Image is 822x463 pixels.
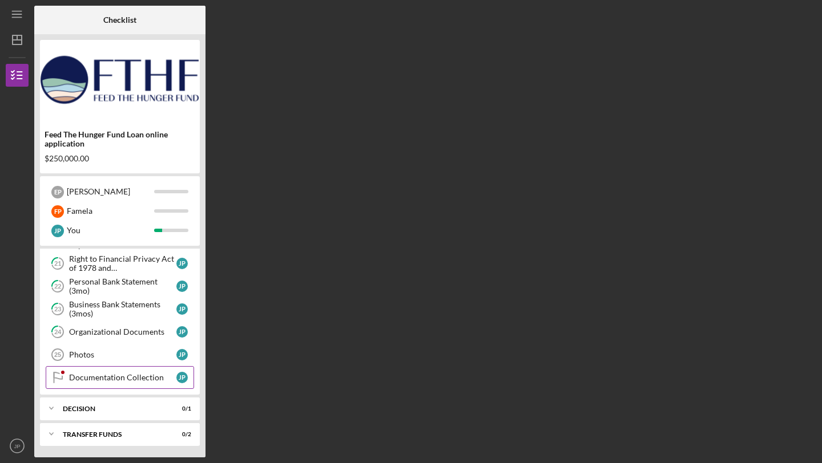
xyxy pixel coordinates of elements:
[46,320,194,343] a: 24Organizational DocumentsJP
[176,326,188,338] div: J P
[176,349,188,360] div: J P
[46,343,194,366] a: 25PhotosJP
[46,275,194,298] a: 22Personal Bank Statement (3mo)JP
[63,405,163,412] div: Decision
[54,306,61,313] tspan: 23
[63,431,163,438] div: Transfer Funds
[69,277,176,295] div: Personal Bank Statement (3mo)
[69,373,176,382] div: Documentation Collection
[67,182,154,201] div: [PERSON_NAME]
[46,298,194,320] a: 23Business Bank Statements (3mos)JP
[69,254,176,273] div: Right to Financial Privacy Act of 1978 and Acknowledgement
[69,327,176,336] div: Organizational Documents
[69,300,176,318] div: Business Bank Statements (3mos)
[45,130,195,148] div: Feed The Hunger Fund Loan online application
[176,281,188,292] div: J P
[54,283,61,290] tspan: 22
[46,366,194,389] a: Documentation CollectionJP
[67,201,154,221] div: Famela
[45,154,195,163] div: $250,000.00
[176,303,188,315] div: J P
[51,205,64,218] div: F P
[67,221,154,240] div: You
[103,15,136,25] b: Checklist
[171,405,191,412] div: 0 / 1
[51,225,64,237] div: J P
[14,443,20,449] text: JP
[54,260,61,267] tspan: 21
[51,186,64,198] div: E P
[46,252,194,275] a: 21Right to Financial Privacy Act of 1978 and AcknowledgementJP
[171,431,191,438] div: 0 / 2
[40,46,200,114] img: Product logo
[176,372,188,383] div: J P
[176,258,188,269] div: J P
[54,351,61,358] tspan: 25
[54,328,62,336] tspan: 24
[6,434,29,457] button: JP
[69,350,176,359] div: Photos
